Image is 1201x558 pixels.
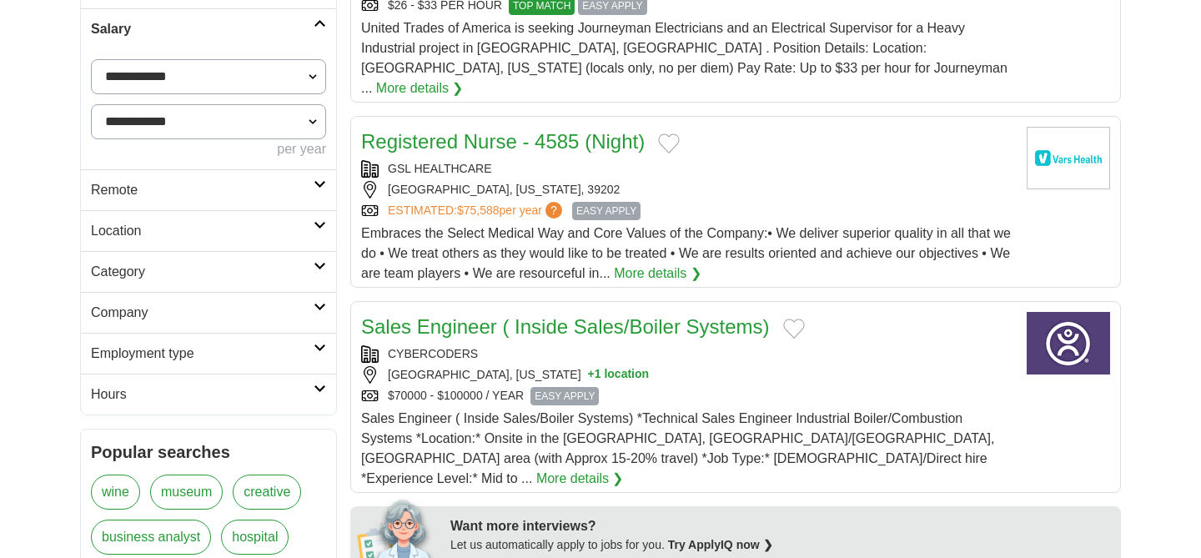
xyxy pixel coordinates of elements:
[91,520,211,555] a: business analyst
[361,160,1013,178] div: GSL HEALTHCARE
[658,133,680,153] button: Add to favorite jobs
[361,411,994,485] span: Sales Engineer ( Inside Sales/Boiler Systems) *Technical Sales Engineer Industrial Boiler/Combust...
[361,130,645,153] a: Registered Nurse - 4585 (Night)
[1027,127,1110,189] img: Company logo
[91,180,314,200] h2: Remote
[91,344,314,364] h2: Employment type
[233,475,301,510] a: creative
[91,440,326,465] h2: Popular searches
[588,366,650,384] button: +1 location
[81,374,336,415] a: Hours
[457,204,500,217] span: $75,588
[536,469,624,489] a: More details ❯
[361,226,1011,280] span: Embraces the Select Medical Way and Core Values of the Company:• We deliver superior quality in a...
[91,385,314,405] h2: Hours
[1027,312,1110,375] img: CyberCoders logo
[91,19,314,39] h2: Salary
[530,387,599,405] span: EASY APPLY
[361,181,1013,199] div: [GEOGRAPHIC_DATA], [US_STATE], 39202
[150,475,223,510] a: museum
[81,292,336,333] a: Company
[81,8,336,49] a: Salary
[545,202,562,219] span: ?
[614,264,701,284] a: More details ❯
[221,520,289,555] a: hospital
[376,78,464,98] a: More details ❯
[668,538,773,551] a: Try ApplyIQ now ❯
[91,139,326,159] div: per year
[361,21,1008,95] span: United Trades of America is seeking Journeyman Electricians and an Electrical Supervisor for a He...
[361,315,770,338] a: Sales Engineer ( Inside Sales/Boiler Systems)
[91,262,314,282] h2: Category
[81,169,336,210] a: Remote
[91,221,314,241] h2: Location
[450,536,1111,554] div: Let us automatically apply to jobs for you.
[91,303,314,323] h2: Company
[91,475,140,510] a: wine
[81,251,336,292] a: Category
[588,366,595,384] span: +
[572,202,641,220] span: EASY APPLY
[388,202,565,220] a: ESTIMATED:$75,588per year?
[388,347,478,360] a: CYBERCODERS
[450,516,1111,536] div: Want more interviews?
[783,319,805,339] button: Add to favorite jobs
[361,366,1013,384] div: [GEOGRAPHIC_DATA], [US_STATE]
[81,333,336,374] a: Employment type
[81,210,336,251] a: Location
[361,387,1013,405] div: $70000 - $100000 / YEAR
